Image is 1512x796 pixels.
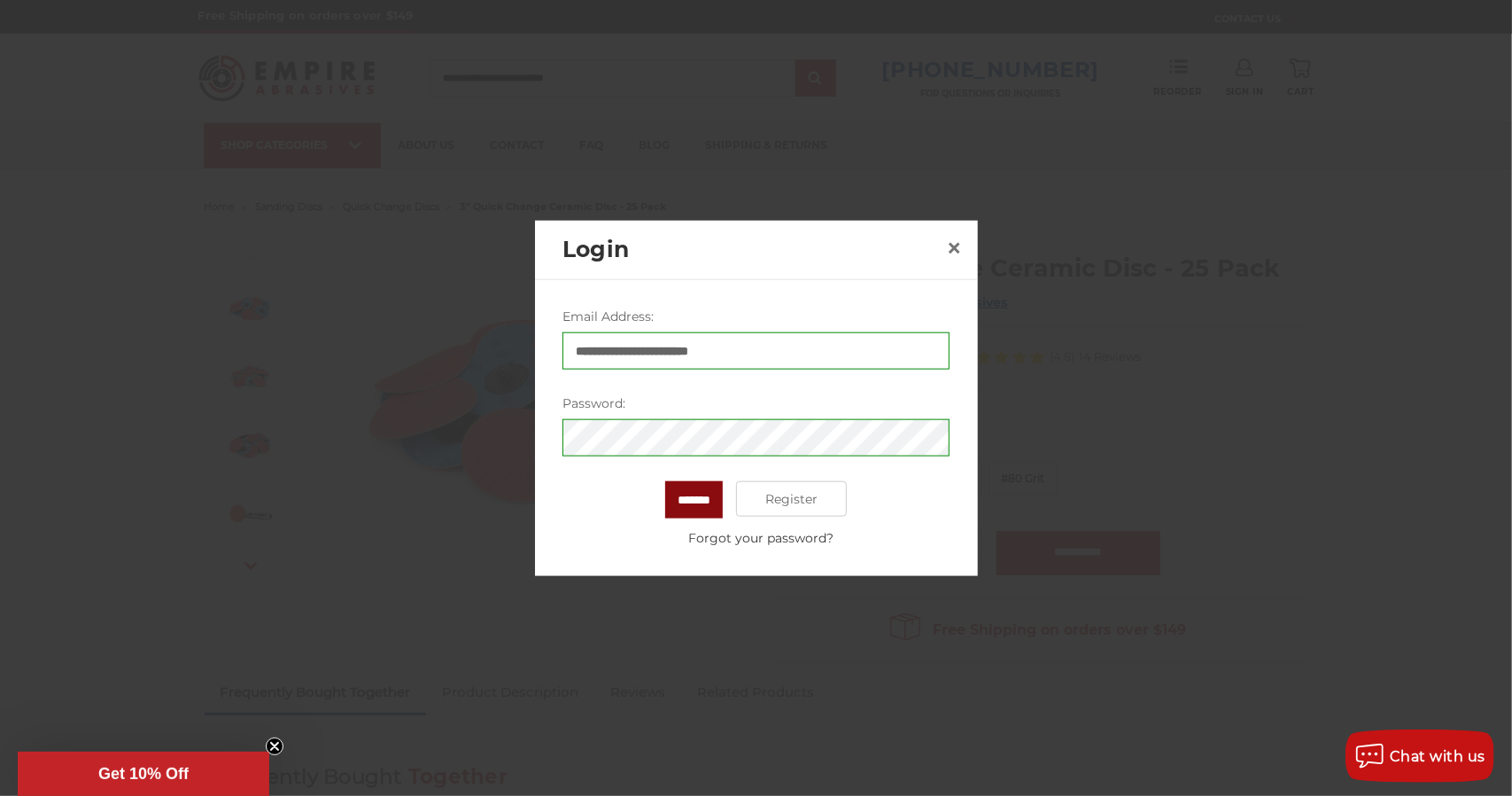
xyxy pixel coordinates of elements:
span: Chat with us [1390,748,1485,765]
button: Chat with us [1345,730,1494,783]
label: Email Address: [562,308,950,326]
a: Forgot your password? [572,529,950,548]
span: Get 10% Off [98,765,189,783]
h2: Login [562,233,940,267]
div: Get 10% OffClose teaser [18,752,269,796]
label: Password: [562,394,950,413]
span: × [946,230,962,264]
button: Close teaser [266,737,283,755]
a: Register [736,481,847,517]
a: Close [940,233,968,261]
